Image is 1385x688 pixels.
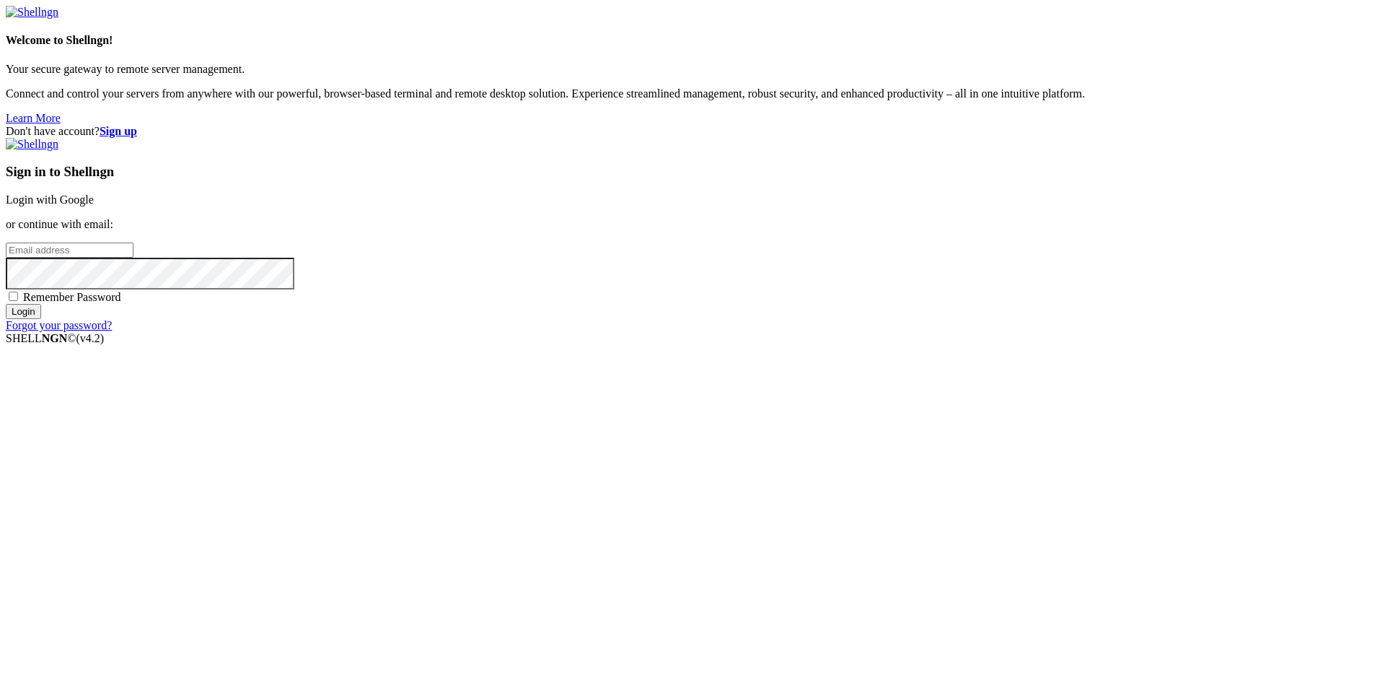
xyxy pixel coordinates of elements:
img: Shellngn [6,138,58,151]
span: SHELL © [6,332,104,344]
span: Remember Password [23,291,121,303]
a: Login with Google [6,193,94,206]
img: Shellngn [6,6,58,19]
a: Forgot your password? [6,319,112,331]
b: NGN [42,332,68,344]
a: Sign up [100,125,137,137]
input: Login [6,304,41,319]
p: or continue with email: [6,218,1379,231]
h4: Welcome to Shellngn! [6,34,1379,47]
p: Your secure gateway to remote server management. [6,63,1379,76]
span: 4.2.0 [76,332,105,344]
p: Connect and control your servers from anywhere with our powerful, browser-based terminal and remo... [6,87,1379,100]
div: Don't have account? [6,125,1379,138]
input: Remember Password [9,292,18,301]
a: Learn More [6,112,61,124]
input: Email address [6,243,133,258]
h3: Sign in to Shellngn [6,164,1379,180]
